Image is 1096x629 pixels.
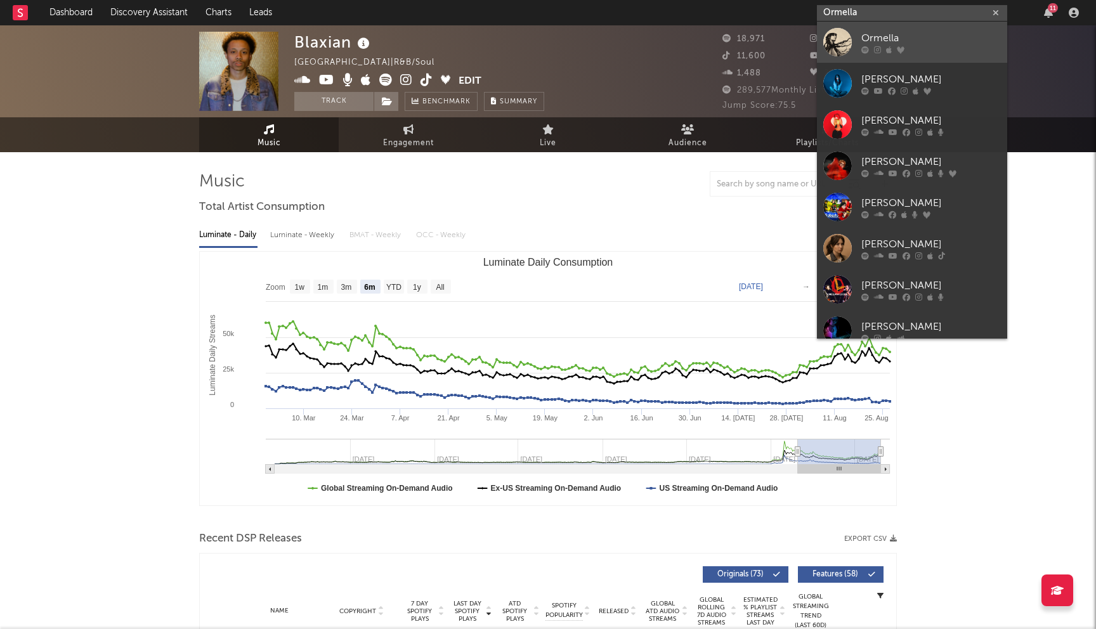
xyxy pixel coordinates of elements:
[864,414,888,422] text: 25. Aug
[861,113,1001,128] div: [PERSON_NAME]
[817,145,1007,186] a: [PERSON_NAME]
[199,531,302,547] span: Recent DSP Releases
[584,414,603,422] text: 2. Jun
[478,117,618,152] a: Live
[861,319,1001,334] div: [PERSON_NAME]
[659,484,778,493] text: US Streaming On-Demand Audio
[258,136,281,151] span: Music
[711,571,769,578] span: Originals ( 73 )
[817,5,1007,21] input: Search for artists
[806,571,864,578] span: Features ( 58 )
[721,414,755,422] text: 14. [DATE]
[294,92,374,111] button: Track
[450,600,484,623] span: Last Day Spotify Plays
[817,269,1007,310] a: [PERSON_NAME]
[270,224,337,246] div: Luminate - Weekly
[844,535,897,543] button: Export CSV
[223,330,234,337] text: 50k
[230,401,234,408] text: 0
[757,117,897,152] a: Playlists/Charts
[679,414,701,422] text: 30. Jun
[722,69,761,77] span: 1,488
[486,414,508,422] text: 5. May
[199,117,339,152] a: Music
[817,63,1007,104] a: [PERSON_NAME]
[321,484,453,493] text: Global Streaming On-Demand Audio
[238,606,321,616] div: Name
[769,414,803,422] text: 28. [DATE]
[817,186,1007,228] a: [PERSON_NAME]
[459,74,481,89] button: Edit
[295,283,305,292] text: 1w
[484,92,544,111] button: Summary
[199,200,325,215] span: Total Artist Consumption
[422,94,471,110] span: Benchmark
[483,257,613,268] text: Luminate Daily Consumption
[810,52,849,60] span: 9,830
[810,69,840,77] span: 267
[292,414,316,422] text: 10. Mar
[413,283,421,292] text: 1y
[694,596,729,626] span: Global Rolling 7D Audio Streams
[722,101,796,110] span: Jump Score: 75.5
[796,136,859,151] span: Playlists/Charts
[545,601,583,620] span: Spotify Popularity
[383,136,434,151] span: Engagement
[364,283,375,292] text: 6m
[599,607,629,615] span: Released
[500,98,537,105] span: Summary
[339,607,376,615] span: Copyright
[817,310,1007,351] a: [PERSON_NAME]
[491,484,622,493] text: Ex-US Streaming On-Demand Audio
[405,92,478,111] a: Benchmark
[1048,3,1058,13] div: 11
[710,179,844,190] input: Search by song name or URL
[802,282,810,291] text: →
[208,314,217,395] text: Luminate Daily Streams
[266,283,285,292] text: Zoom
[861,30,1001,46] div: Ormella
[438,414,460,422] text: 21. Apr
[498,600,532,623] span: ATD Spotify Plays
[798,566,884,583] button: Features(58)
[630,414,653,422] text: 16. Jun
[1044,8,1053,18] button: 11
[722,52,766,60] span: 11,600
[403,600,436,623] span: 7 Day Spotify Plays
[294,55,449,70] div: [GEOGRAPHIC_DATA] | R&B/Soul
[722,35,765,43] span: 18,971
[861,72,1001,87] div: [PERSON_NAME]
[669,136,707,151] span: Audience
[817,228,1007,269] a: [PERSON_NAME]
[722,86,849,94] span: 289,577 Monthly Listeners
[199,224,258,246] div: Luminate - Daily
[817,104,1007,145] a: [PERSON_NAME]
[540,136,556,151] span: Live
[340,414,364,422] text: 24. Mar
[533,414,558,422] text: 19. May
[861,237,1001,252] div: [PERSON_NAME]
[861,278,1001,293] div: [PERSON_NAME]
[200,252,896,505] svg: Luminate Daily Consumption
[703,566,788,583] button: Originals(73)
[743,596,778,626] span: Estimated % Playlist Streams Last Day
[618,117,757,152] a: Audience
[386,283,401,292] text: YTD
[810,35,854,43] span: 44,107
[861,195,1001,211] div: [PERSON_NAME]
[739,282,763,291] text: [DATE]
[223,365,234,373] text: 25k
[391,414,410,422] text: 7. Apr
[341,283,352,292] text: 3m
[318,283,329,292] text: 1m
[817,22,1007,63] a: Ormella
[861,154,1001,169] div: [PERSON_NAME]
[823,414,846,422] text: 11. Aug
[645,600,680,623] span: Global ATD Audio Streams
[294,32,373,53] div: Blaxian
[436,283,444,292] text: All
[339,117,478,152] a: Engagement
